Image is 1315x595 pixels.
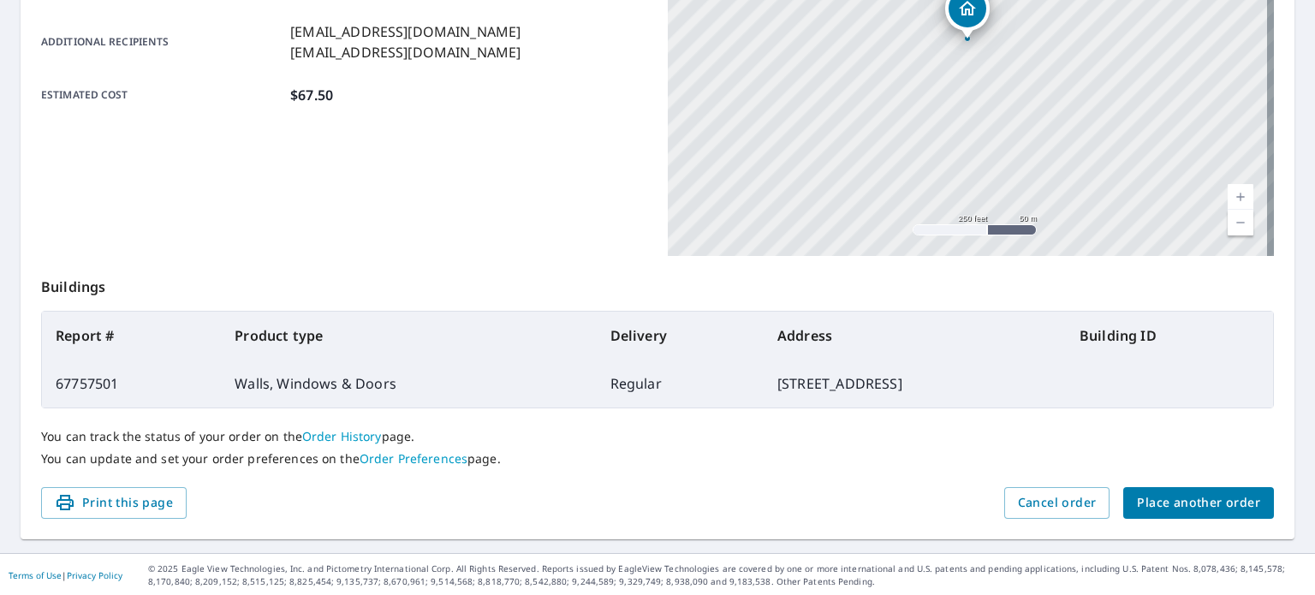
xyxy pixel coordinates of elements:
td: Walls, Windows & Doors [221,360,596,408]
span: Place another order [1137,492,1260,514]
a: Order History [302,428,382,444]
span: Cancel order [1018,492,1097,514]
button: Cancel order [1004,487,1110,519]
p: Estimated cost [41,85,283,105]
td: Regular [597,360,764,408]
p: Buildings [41,256,1274,311]
button: Place another order [1123,487,1274,519]
button: Print this page [41,487,187,519]
p: You can track the status of your order on the page. [41,429,1274,444]
a: Privacy Policy [67,569,122,581]
a: Order Preferences [360,450,467,467]
th: Building ID [1066,312,1273,360]
a: Terms of Use [9,569,62,581]
p: Additional recipients [41,21,283,62]
p: $67.50 [290,85,333,105]
th: Address [764,312,1066,360]
p: | [9,570,122,580]
p: [EMAIL_ADDRESS][DOMAIN_NAME] [290,42,521,62]
th: Report # [42,312,221,360]
a: Current Level 17, Zoom Out [1228,210,1253,235]
td: 67757501 [42,360,221,408]
th: Product type [221,312,596,360]
p: © 2025 Eagle View Technologies, Inc. and Pictometry International Corp. All Rights Reserved. Repo... [148,562,1306,588]
span: Print this page [55,492,173,514]
th: Delivery [597,312,764,360]
td: [STREET_ADDRESS] [764,360,1066,408]
a: Current Level 17, Zoom In [1228,184,1253,210]
p: [EMAIL_ADDRESS][DOMAIN_NAME] [290,21,521,42]
p: You can update and set your order preferences on the page. [41,451,1274,467]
